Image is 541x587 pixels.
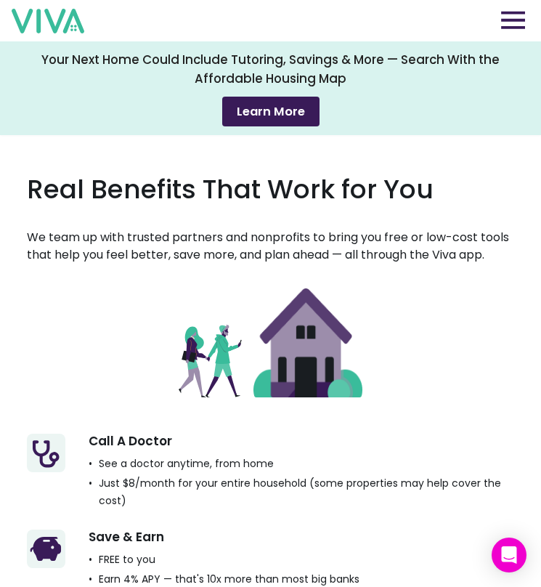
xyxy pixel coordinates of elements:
h3: Save & Earn [89,530,164,544]
p: We team up with trusted partners and nonprofits to bring you free or low-cost tools that help you... [27,229,514,264]
div: Your Next Home Could Include Tutoring, Savings & More — Search With the Affordable Housing Map [30,50,511,88]
img: viva [12,9,84,33]
p: See a doctor anytime, from home [89,455,274,472]
img: House [253,288,362,397]
div: Open Intercom Messenger [492,538,526,572]
button: Learn More [222,97,320,126]
img: Benefit icon [27,434,65,472]
h3: Call A Doctor [89,434,172,448]
img: Couple walking [179,325,242,397]
h2: Real Benefits That Work for You [27,171,434,209]
img: Benefit icon [27,530,65,568]
p: FREE to you [89,551,155,568]
img: opens navigation menu [501,11,525,29]
p: Just $8/month for your entire household (some properties may help cover the cost) [89,474,514,509]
